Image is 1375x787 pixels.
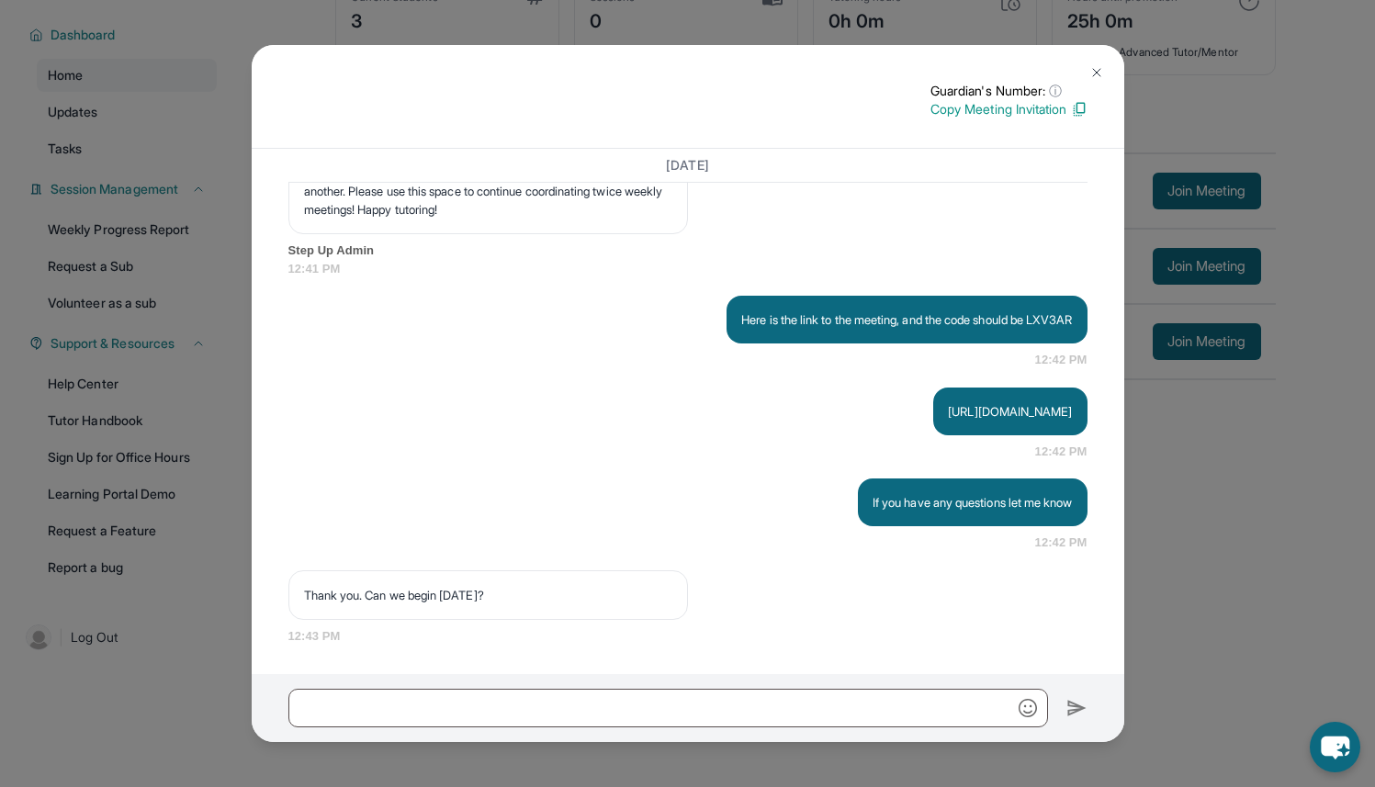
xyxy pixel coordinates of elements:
[1035,443,1088,461] span: 12:42 PM
[304,586,672,604] p: Thank you. Can we begin [DATE]?
[1035,351,1088,369] span: 12:42 PM
[288,242,1088,260] span: Step Up Admin
[1071,101,1088,118] img: Copy Icon
[304,163,672,219] p: Hi from Step Up! We are so excited that you are matched with one another. Please use this space t...
[1310,722,1360,772] button: chat-button
[288,260,1088,278] span: 12:41 PM
[288,627,1088,646] span: 12:43 PM
[1035,534,1088,552] span: 12:42 PM
[930,82,1088,100] p: Guardian's Number:
[1049,82,1062,100] span: ⓘ
[288,156,1088,174] h3: [DATE]
[1019,699,1037,717] img: Emoji
[1066,697,1088,719] img: Send icon
[873,493,1073,512] p: If you have any questions let me know
[948,402,1072,421] p: [URL][DOMAIN_NAME]
[741,310,1072,329] p: Here is the link to the meeting, and the code should be LXV3AR
[930,100,1088,118] p: Copy Meeting Invitation
[1089,65,1104,80] img: Close Icon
